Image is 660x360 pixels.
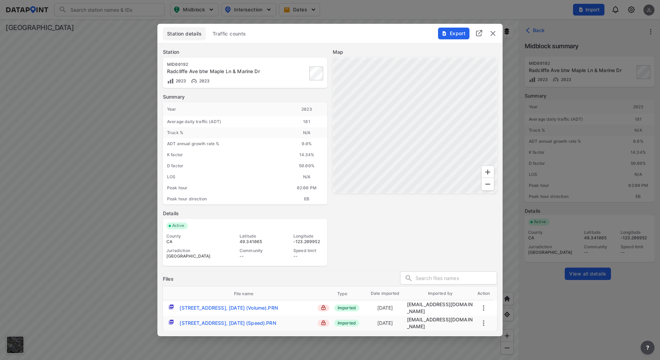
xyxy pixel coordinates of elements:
[293,248,324,253] div: Speed limit
[163,276,174,282] h3: Files
[474,287,494,300] th: Action
[363,301,407,314] td: [DATE]
[163,116,286,127] div: Average daily traffic (ADT)
[286,171,327,182] div: N/A
[645,343,650,352] span: ?
[191,78,197,84] img: Vehicle speed
[166,253,216,259] div: [GEOGRAPHIC_DATA]
[169,320,174,324] img: _prn.4e55deb7.svg
[166,233,216,239] div: County
[286,160,327,171] div: 50.00%
[163,49,327,56] label: Station
[163,138,286,149] div: ADT annual growth rate %
[481,178,494,191] div: Zoom Out
[163,93,327,100] label: Summary
[407,287,474,300] th: Imported by
[163,127,286,138] div: Truck %
[163,102,286,116] div: Year
[334,304,359,311] span: Imported
[321,305,326,310] img: lock_close.8fab59a9.svg
[163,182,286,193] div: Peak hour
[286,116,327,127] div: 181
[169,222,188,229] span: Active
[438,28,469,39] button: Export
[489,29,497,38] button: delete
[286,149,327,160] div: 14.34%
[240,239,270,244] div: 49.341065
[286,127,327,138] div: N/A
[240,248,270,253] div: Community
[334,320,359,327] span: Imported
[166,248,216,253] div: Jurisdiction
[163,160,286,171] div: D factor
[407,316,474,330] div: rlaw@westvancouver.ca
[167,68,273,75] div: Radcliffe Ave btw Maple Ln & Marine Dr
[407,301,474,315] div: rlaw@westvancouver.ca
[293,233,324,239] div: Longitude
[179,320,276,327] div: 3356 Radcliffe Ave, June 2023 (Speed).PRN
[321,320,326,325] img: lock_close.8fab59a9.svg
[163,149,286,160] div: K factor
[441,31,447,36] img: File%20-%20Download.70cf71cd.svg
[234,291,262,297] span: File name
[337,291,356,297] span: Type
[363,317,407,330] td: [DATE]
[489,29,497,38] img: close.efbf2170.svg
[169,304,174,309] img: _prn.4e55deb7.svg
[163,193,286,204] div: Peak hour direction
[167,30,202,37] span: Station details
[484,168,492,176] svg: Zoom In
[163,171,286,182] div: LOS
[333,49,497,56] label: Map
[286,138,327,149] div: 0.0 %
[479,319,488,327] button: more
[240,253,270,259] div: --
[166,239,216,244] div: CA
[416,273,497,283] input: Search files names
[286,182,327,193] div: 02:00 PM
[484,180,492,188] svg: Zoom Out
[641,341,654,354] button: more
[163,210,327,217] label: Details
[174,78,186,83] span: 2023
[213,30,246,37] span: Traffic counts
[293,253,324,259] div: --
[163,27,497,40] div: basic tabs example
[179,304,278,311] div: 3356 Radcliffe Ave, June 2023 (Volume).PRN
[286,102,327,116] div: 2023
[293,239,324,244] div: -123.209952
[481,166,494,179] div: Zoom In
[167,62,273,67] div: MID00192
[167,78,174,84] img: Volume count
[286,193,327,204] div: EB
[240,233,270,239] div: Latitude
[442,30,465,37] span: Export
[197,78,210,83] span: 2023
[479,304,488,312] button: more
[475,29,483,37] img: full_screen.b7bf9a36.svg
[363,287,407,300] th: Date imported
